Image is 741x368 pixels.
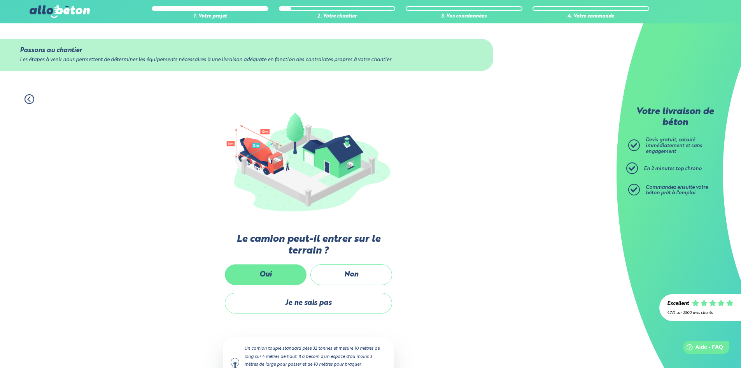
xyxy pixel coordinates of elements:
div: 1. Votre projet [152,14,268,19]
div: Passons au chantier [20,47,474,54]
div: Excellent [667,301,689,307]
div: 4.7/5 sur 2300 avis clients [667,311,733,315]
p: Votre livraison de béton [630,107,720,128]
label: Oui [225,264,307,285]
div: 4. Votre commande [533,14,649,19]
iframe: Help widget launcher [672,338,732,359]
div: 2. Votre chantier [279,14,396,19]
span: Devis gratuit, calculé immédiatement et sans engagement [646,137,702,154]
label: Le camion peut-il entrer sur le terrain ? [223,234,394,257]
label: Non [310,264,392,285]
span: Commandez ensuite votre béton prêt à l'emploi [646,185,708,196]
label: Je ne sais pas [225,293,392,313]
img: allobéton [30,5,89,18]
div: 3. Vos coordonnées [406,14,522,19]
div: Les étapes à venir nous permettent de déterminer les équipements nécessaires à une livraison adéq... [20,57,474,63]
span: En 2 minutes top chrono [644,166,702,171]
